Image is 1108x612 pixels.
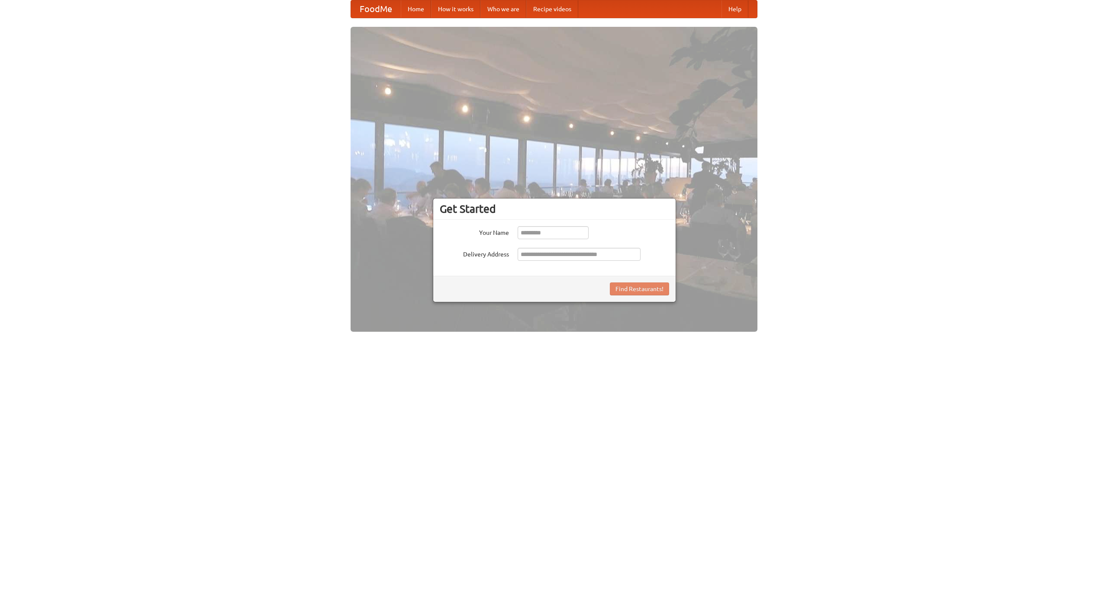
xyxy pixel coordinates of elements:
a: Recipe videos [526,0,578,18]
label: Your Name [440,226,509,237]
a: Home [401,0,431,18]
button: Find Restaurants! [610,282,669,295]
a: FoodMe [351,0,401,18]
a: Help [721,0,748,18]
h3: Get Started [440,202,669,215]
label: Delivery Address [440,248,509,259]
a: Who we are [480,0,526,18]
a: How it works [431,0,480,18]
